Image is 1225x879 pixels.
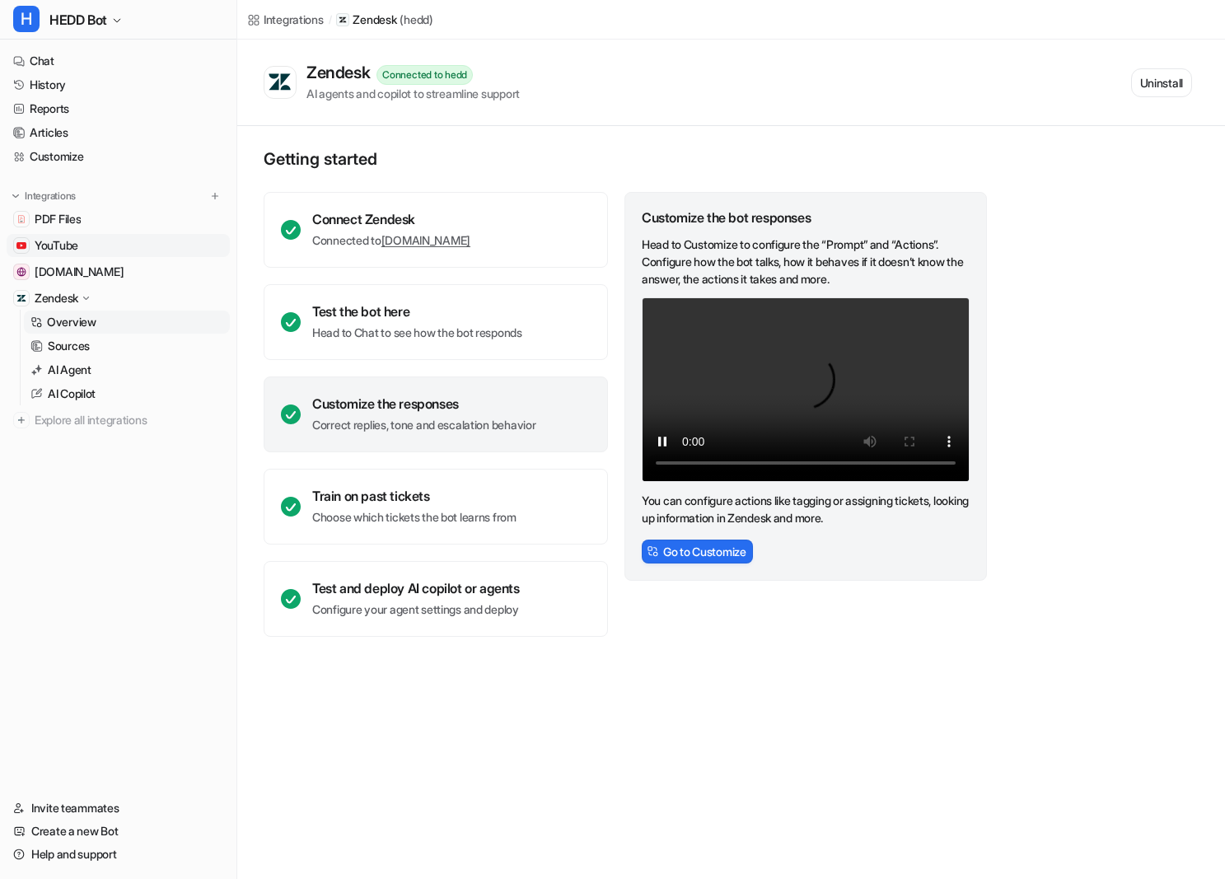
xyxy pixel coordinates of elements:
div: Test the bot here [312,303,522,320]
p: ( hedd ) [400,12,432,28]
img: hedd.audio [16,267,26,277]
a: Zendesk(hedd) [336,12,432,28]
a: Chat [7,49,230,72]
p: Overview [47,314,96,330]
div: Integrations [264,11,324,28]
img: explore all integrations [13,412,30,428]
span: / [329,12,332,27]
a: Create a new Bot [7,820,230,843]
a: Reports [7,97,230,120]
div: Customize the responses [312,395,535,412]
a: PDF FilesPDF Files [7,208,230,231]
button: Go to Customize [642,540,753,563]
a: hedd.audio[DOMAIN_NAME] [7,260,230,283]
div: AI agents and copilot to streamline support [306,85,520,102]
video: Your browser does not support the video tag. [642,297,970,482]
a: [DOMAIN_NAME] [381,233,470,247]
p: Head to Customize to configure the “Prompt” and “Actions”. Configure how the bot talks, how it be... [642,236,970,288]
p: You can configure actions like tagging or assigning tickets, looking up information in Zendesk an... [642,492,970,526]
img: Zendesk logo [268,72,292,92]
p: Choose which tickets the bot learns from [312,509,517,526]
a: Explore all integrations [7,409,230,432]
div: Train on past tickets [312,488,517,504]
img: CstomizeIcon [647,545,658,557]
p: AI Agent [48,362,91,378]
a: Integrations [247,11,324,28]
p: AI Copilot [48,386,96,402]
div: Connected to hedd [376,65,473,85]
img: Zendesk [16,293,26,303]
img: menu_add.svg [209,190,221,202]
img: PDF Files [16,214,26,224]
div: Connect Zendesk [312,211,470,227]
a: AI Agent [24,358,230,381]
div: Zendesk [306,63,376,82]
p: Connected to [312,232,470,249]
a: Overview [24,311,230,334]
a: YouTubeYouTube [7,234,230,257]
span: Explore all integrations [35,407,223,433]
a: Customize [7,145,230,168]
a: History [7,73,230,96]
p: Integrations [25,189,76,203]
a: Invite teammates [7,797,230,820]
p: Configure your agent settings and deploy [312,601,520,618]
div: Test and deploy AI copilot or agents [312,580,520,596]
p: Zendesk [353,12,396,28]
span: [DOMAIN_NAME] [35,264,124,280]
span: H [13,6,40,32]
span: PDF Files [35,211,81,227]
p: Head to Chat to see how the bot responds [312,325,522,341]
p: Sources [48,338,90,354]
img: YouTube [16,241,26,250]
div: Customize the bot responses [642,209,970,226]
span: YouTube [35,237,78,254]
p: Correct replies, tone and escalation behavior [312,417,535,433]
button: Integrations [7,188,81,204]
a: Articles [7,121,230,144]
img: expand menu [10,190,21,202]
button: Uninstall [1131,68,1192,97]
span: HEDD Bot [49,8,107,31]
a: Sources [24,334,230,358]
a: Help and support [7,843,230,866]
p: Getting started [264,149,989,169]
p: Zendesk [35,290,78,306]
a: AI Copilot [24,382,230,405]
